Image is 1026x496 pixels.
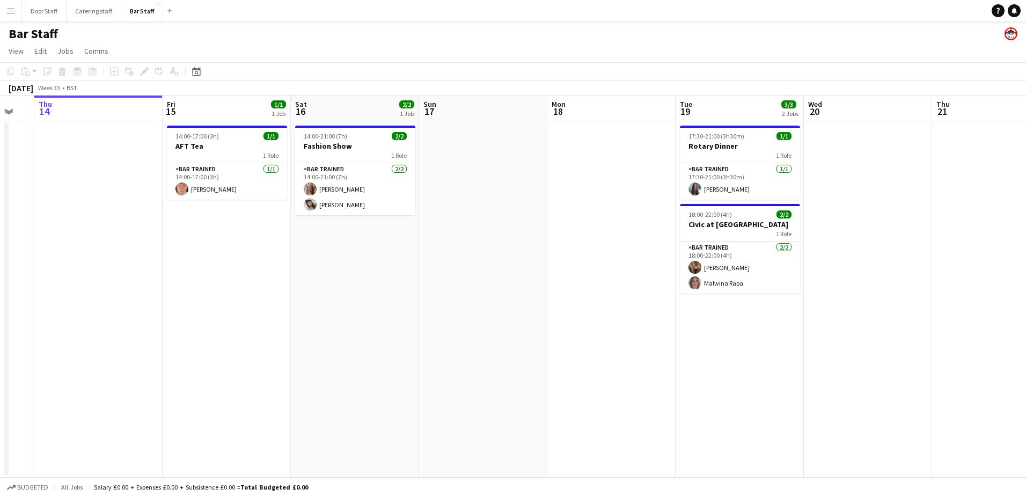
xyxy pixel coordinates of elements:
[34,46,47,56] span: Edit
[17,484,48,491] span: Budgeted
[94,483,308,491] div: Salary £0.00 + Expenses £0.00 + Subsistence £0.00 =
[9,26,58,42] h1: Bar Staff
[5,482,50,493] button: Budgeted
[22,1,67,21] button: Door Staff
[35,84,62,92] span: Week 33
[9,83,33,93] div: [DATE]
[67,84,77,92] div: BST
[121,1,163,21] button: Bar Staff
[1005,27,1017,40] app-user-avatar: Beach Ballroom
[4,44,28,58] a: View
[9,46,24,56] span: View
[30,44,51,58] a: Edit
[53,44,78,58] a: Jobs
[59,483,85,491] span: All jobs
[84,46,108,56] span: Comms
[240,483,308,491] span: Total Budgeted £0.00
[80,44,113,58] a: Comms
[57,46,74,56] span: Jobs
[67,1,121,21] button: Catering staff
